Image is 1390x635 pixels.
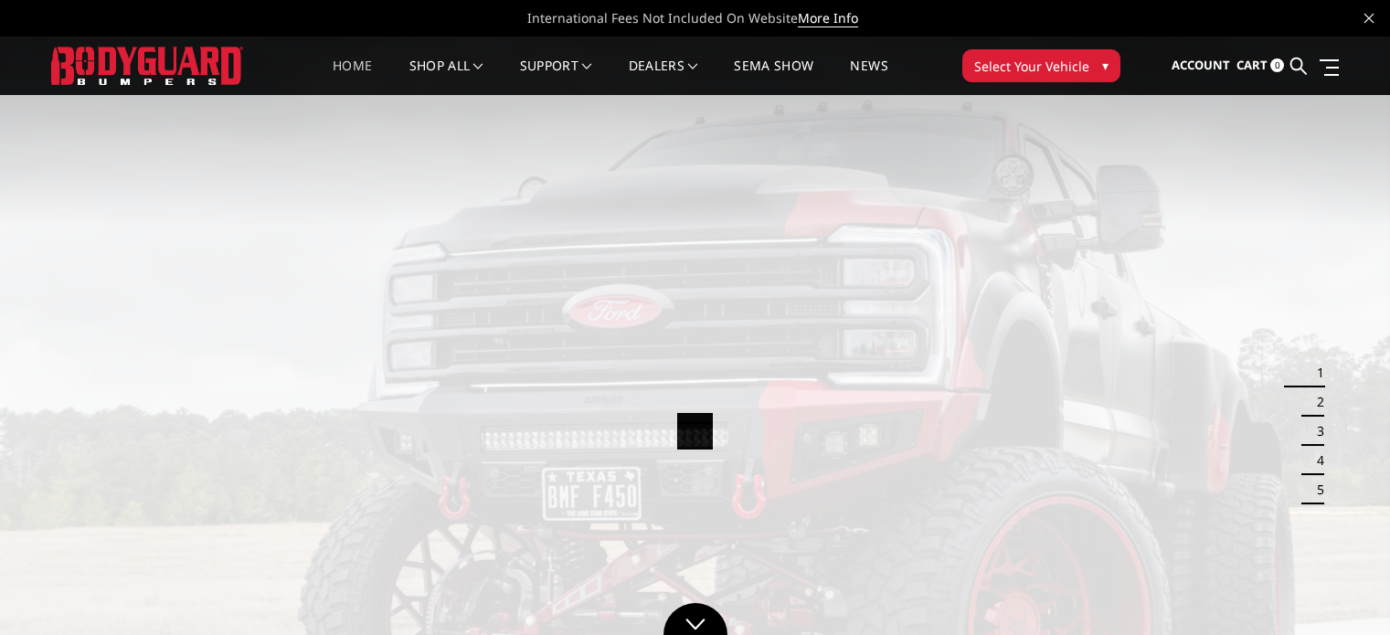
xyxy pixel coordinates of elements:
[962,49,1120,82] button: Select Your Vehicle
[734,59,813,95] a: SEMA Show
[520,59,592,95] a: Support
[1236,57,1268,73] span: Cart
[51,47,243,84] img: BODYGUARD BUMPERS
[798,9,858,27] a: More Info
[333,59,372,95] a: Home
[663,603,727,635] a: Click to Down
[1270,58,1284,72] span: 0
[974,57,1089,76] span: Select Your Vehicle
[1102,56,1109,75] span: ▾
[1172,41,1230,90] a: Account
[1306,387,1324,417] button: 2 of 5
[1306,358,1324,387] button: 1 of 5
[850,59,887,95] a: News
[1306,417,1324,446] button: 3 of 5
[1172,57,1230,73] span: Account
[1306,475,1324,504] button: 5 of 5
[629,59,698,95] a: Dealers
[409,59,483,95] a: shop all
[1306,446,1324,475] button: 4 of 5
[1236,41,1284,90] a: Cart 0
